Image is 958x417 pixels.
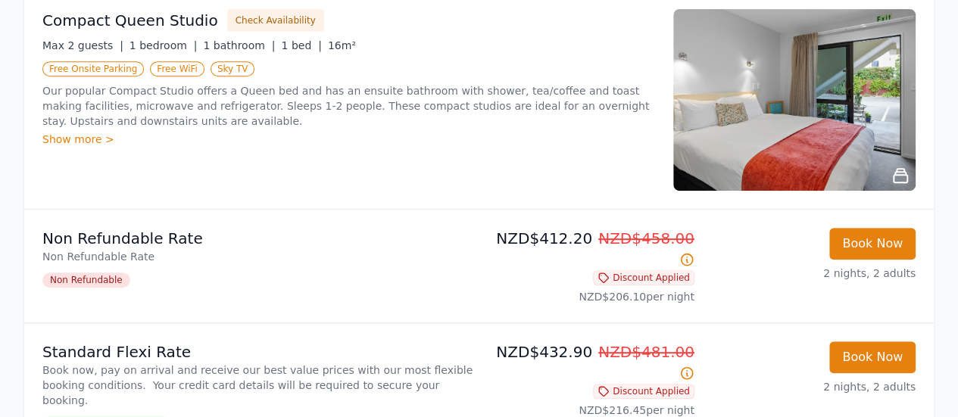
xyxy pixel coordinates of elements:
[829,341,916,373] button: Book Now
[42,10,218,31] h3: Compact Queen Studio
[598,343,694,361] span: NZD$481.00
[485,341,694,384] p: NZD$432.90
[203,39,275,51] span: 1 bathroom |
[42,39,123,51] span: Max 2 guests |
[42,249,473,264] p: Non Refundable Rate
[42,341,473,363] p: Standard Flexi Rate
[42,272,130,288] span: Non Refundable
[485,289,694,304] p: NZD$206.10 per night
[42,363,473,408] p: Book now, pay on arrival and receive our best value prices with our most flexible booking conditi...
[227,9,324,32] button: Check Availability
[598,229,694,247] span: NZD$458.00
[593,270,694,285] span: Discount Applied
[707,266,916,281] p: 2 nights, 2 adults
[485,228,694,270] p: NZD$412.20
[281,39,321,51] span: 1 bed |
[42,132,655,147] div: Show more >
[150,61,204,76] span: Free WiFi
[211,61,255,76] span: Sky TV
[130,39,198,51] span: 1 bedroom |
[707,379,916,394] p: 2 nights, 2 adults
[42,228,473,249] p: Non Refundable Rate
[42,61,144,76] span: Free Onsite Parking
[593,384,694,399] span: Discount Applied
[829,228,916,260] button: Book Now
[42,83,655,129] p: Our popular Compact Studio offers a Queen bed and has an ensuite bathroom with shower, tea/coffee...
[328,39,356,51] span: 16m²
